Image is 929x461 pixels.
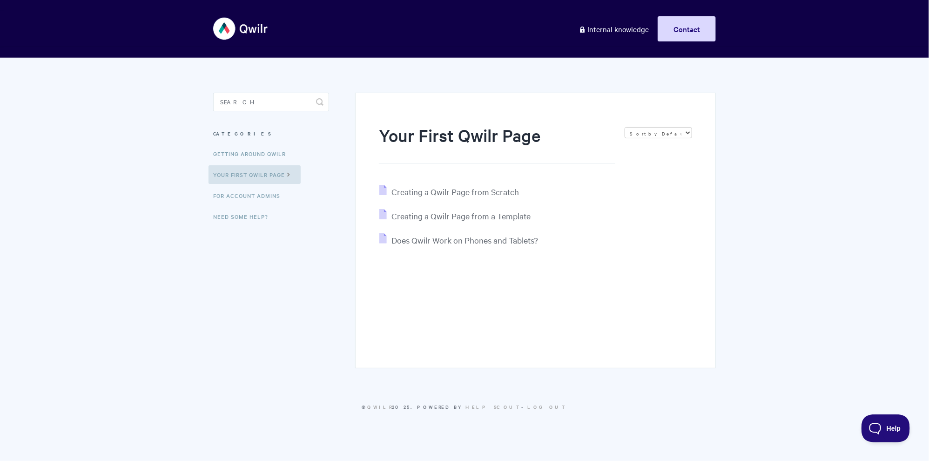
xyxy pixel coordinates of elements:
a: Contact [658,16,716,41]
select: Page reloads on selection [625,127,692,138]
a: Creating a Qwilr Page from Scratch [379,186,519,197]
a: Your First Qwilr Page [209,165,301,184]
h3: Categories [213,125,329,142]
span: Powered by [417,403,521,410]
a: Getting Around Qwilr [213,144,293,163]
p: © 2025. - [213,403,716,411]
span: Creating a Qwilr Page from a Template [391,210,531,221]
h1: Your First Qwilr Page [379,123,615,163]
a: Creating a Qwilr Page from a Template [379,210,531,221]
a: Log Out [527,403,567,410]
a: Qwilr [367,403,392,410]
a: Does Qwilr Work on Phones and Tablets? [379,235,538,245]
a: For Account Admins [213,186,287,205]
a: Need Some Help? [213,207,275,226]
a: Help Scout [465,403,521,410]
iframe: Toggle Customer Support [862,414,910,442]
img: Qwilr Help Center [213,11,269,46]
input: Search [213,93,329,111]
span: Does Qwilr Work on Phones and Tablets? [391,235,538,245]
a: Internal knowledge [572,16,656,41]
span: Creating a Qwilr Page from Scratch [391,186,519,197]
